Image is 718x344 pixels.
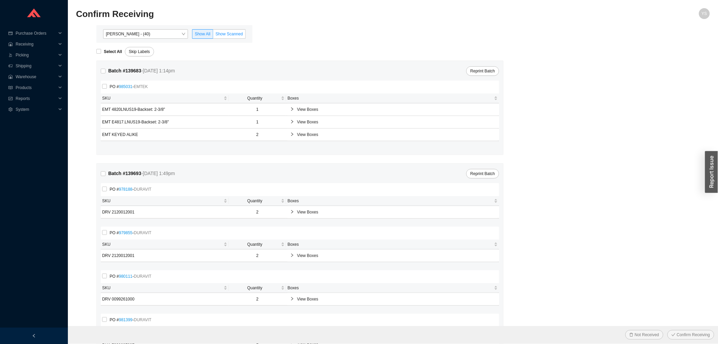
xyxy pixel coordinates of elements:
[286,283,499,293] th: Boxes sortable
[101,128,229,141] td: EMT KEYED ALIKE
[102,197,222,204] span: SKU
[229,250,286,262] td: 2
[287,128,498,141] div: View Boxes
[106,30,185,38] span: Angel Negron - (40)
[229,206,286,219] td: 2
[229,283,286,293] th: Quantity sortable
[470,68,495,74] span: Reprint Batch
[101,116,229,128] td: EMT E4817.LNUS19-Backset: 2-3/8"
[287,103,498,116] div: View Boxes
[134,84,148,89] span: EMTEK
[290,297,294,301] span: right
[215,32,243,36] span: Show Scanned
[290,210,294,214] span: right
[101,250,229,262] td: DRV 2120012001
[101,196,229,206] th: SKU sortable
[297,296,495,303] span: View Boxes
[297,106,495,113] span: View Boxes
[229,116,286,128] td: 1
[667,330,714,340] button: checkConfirm Receiving
[297,209,495,216] span: View Boxes
[125,47,154,56] button: Skip Labels
[134,230,151,235] span: DURAVIT
[229,196,286,206] th: Quantity sortable
[102,95,222,102] span: SKU
[290,132,294,136] span: right
[8,86,13,90] span: read
[107,316,154,323] span: PO # -
[16,104,56,115] span: System
[101,240,229,250] th: SKU sortable
[287,197,493,204] span: Boxes
[16,28,56,39] span: Purchase Orders
[229,93,286,103] th: Quantity sortable
[466,66,499,76] button: Reprint Batch
[101,293,229,306] td: DRV 0099261000
[287,116,498,128] div: View Boxes
[287,206,498,218] div: View Boxes
[230,241,280,248] span: Quantity
[129,48,150,55] span: Skip Labels
[297,252,495,259] span: View Boxes
[702,8,707,19] span: YS
[229,103,286,116] td: 1
[290,253,294,257] span: right
[229,293,286,306] td: 2
[16,82,56,93] span: Products
[286,93,499,103] th: Boxes sortable
[134,187,151,192] span: DURAVIT
[102,285,222,291] span: SKU
[108,68,141,73] strong: Batch # 139683
[287,241,493,248] span: Boxes
[297,119,495,125] span: View Boxes
[287,250,498,262] div: View Boxes
[141,68,175,73] span: - [DATE] 1:14pm
[107,83,151,90] span: PO # -
[287,293,498,305] div: View Boxes
[134,317,151,322] span: DURAVIT
[16,71,56,82] span: Warehouse
[101,206,229,219] td: DRV 2120012001
[119,274,132,279] a: 980111
[119,84,132,89] a: 985031
[297,131,495,138] span: View Boxes
[102,241,222,248] span: SKU
[104,49,122,54] strong: Select All
[107,229,154,236] span: PO # -
[16,39,56,50] span: Receiving
[76,8,551,20] h2: Confirm Receiving
[229,240,286,250] th: Quantity sortable
[286,240,499,250] th: Boxes sortable
[229,128,286,141] td: 2
[32,334,36,338] span: left
[8,107,13,111] span: setting
[16,61,56,71] span: Shipping
[230,95,280,102] span: Quantity
[195,32,210,36] span: Show All
[290,120,294,124] span: right
[8,31,13,35] span: credit-card
[230,197,280,204] span: Quantity
[141,171,175,176] span: - [DATE] 1:49pm
[470,170,495,177] span: Reprint Batch
[101,103,229,116] td: EMT 4820LNUS19-Backset: 2-3/8"
[119,317,132,322] a: 981399
[230,285,280,291] span: Quantity
[466,169,499,178] button: Reprint Batch
[287,95,493,102] span: Boxes
[107,273,154,280] span: PO # -
[108,171,141,176] strong: Batch # 139693
[134,274,151,279] span: DURAVIT
[286,196,499,206] th: Boxes sortable
[16,50,56,61] span: Picking
[290,107,294,111] span: right
[119,187,132,192] a: 978188
[119,230,132,235] a: 979855
[107,186,154,193] span: PO # -
[8,97,13,101] span: fund
[101,283,229,293] th: SKU sortable
[101,93,229,103] th: SKU sortable
[287,285,493,291] span: Boxes
[16,93,56,104] span: Reports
